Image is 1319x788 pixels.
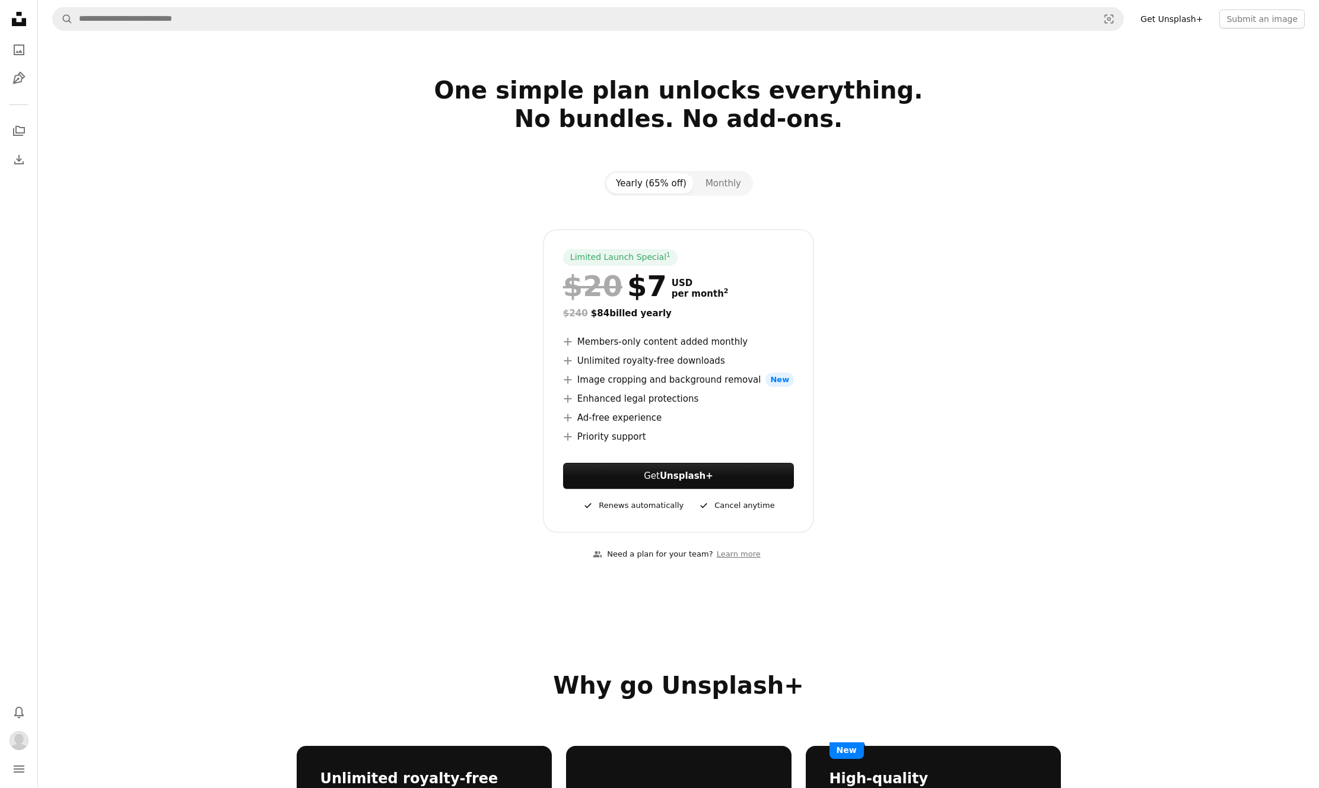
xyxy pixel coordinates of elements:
[563,430,794,444] li: Priority support
[563,308,588,319] span: $240
[563,373,794,387] li: Image cropping and background removal
[1095,8,1123,30] button: Visual search
[672,278,729,288] span: USD
[672,288,729,299] span: per month
[724,287,729,295] sup: 2
[563,392,794,406] li: Enhanced legal protections
[666,251,670,258] sup: 1
[7,66,31,90] a: Illustrations
[713,545,764,564] a: Learn more
[563,249,678,266] div: Limited Launch Special
[582,498,684,513] div: Renews automatically
[696,173,751,193] button: Monthly
[664,252,673,263] a: 1
[722,288,731,299] a: 2
[698,498,774,513] div: Cancel anytime
[9,731,28,750] img: Avatar of user Vivienne Scholl
[563,271,667,301] div: $7
[7,700,31,724] button: Notifications
[52,7,1124,31] form: Find visuals sitewide
[563,271,622,301] span: $20
[53,8,73,30] button: Search Unsplash
[765,373,794,387] span: New
[593,548,713,561] div: Need a plan for your team?
[563,411,794,425] li: Ad-free experience
[7,757,31,781] button: Menu
[297,76,1061,161] h2: One simple plan unlocks everything. No bundles. No add-ons.
[7,148,31,171] a: Download History
[7,729,31,752] button: Profile
[829,742,864,759] span: New
[1219,9,1305,28] button: Submit an image
[7,119,31,143] a: Collections
[7,7,31,33] a: Home — Unsplash
[660,471,713,481] strong: Unsplash+
[563,306,794,320] div: $84 billed yearly
[1133,9,1210,28] a: Get Unsplash+
[7,38,31,62] a: Photos
[563,335,794,349] li: Members-only content added monthly
[563,463,794,489] a: GetUnsplash+
[297,671,1061,700] h2: Why go Unsplash+
[563,354,794,368] li: Unlimited royalty-free downloads
[606,173,696,193] button: Yearly (65% off)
